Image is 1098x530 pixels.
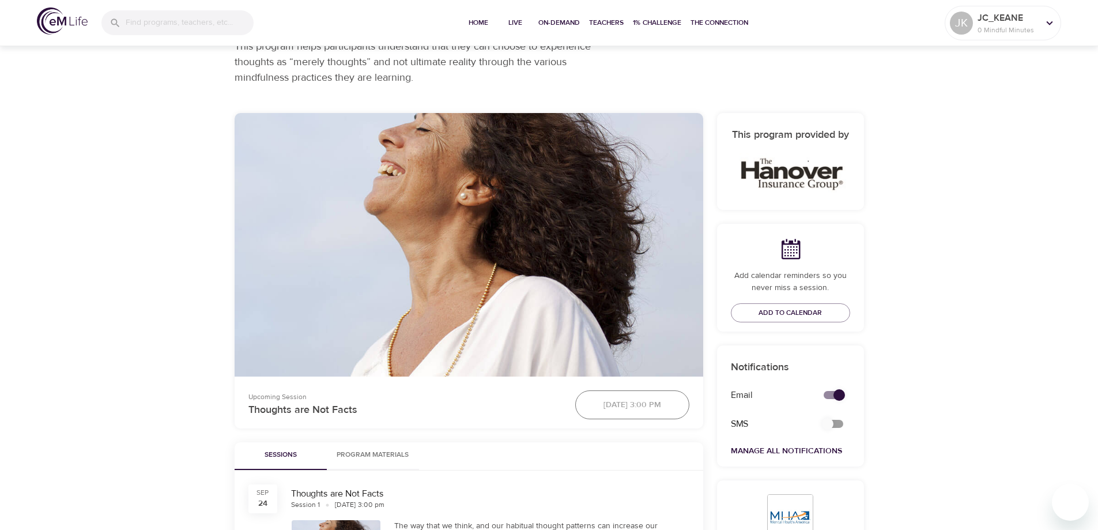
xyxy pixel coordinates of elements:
a: Manage All Notifications [731,446,842,456]
p: Thoughts are Not Facts [248,402,561,418]
div: Email [724,382,810,409]
div: Sep [256,488,269,498]
p: 0 Mindful Minutes [978,25,1039,35]
div: JK [950,12,973,35]
span: Live [501,17,529,29]
span: Program Materials [334,449,412,461]
span: Add to Calendar [759,307,822,319]
span: Home [465,17,492,29]
span: 1% Challenge [633,17,681,29]
div: [DATE] 3:00 pm [335,500,384,510]
div: SMS [724,411,810,438]
div: Session 1 [291,500,320,510]
span: On-Demand [538,17,580,29]
iframe: Button to launch messaging window [1052,484,1089,521]
h6: This program provided by [731,127,850,144]
img: logo [37,7,88,35]
span: Teachers [589,17,624,29]
div: 24 [258,498,267,509]
div: Thoughts are Not Facts [291,487,689,501]
p: Add calendar reminders so you never miss a session. [731,270,850,294]
span: The Connection [691,17,748,29]
p: JC_KEANE [978,11,1039,25]
input: Find programs, teachers, etc... [126,10,254,35]
span: Sessions [242,449,320,461]
button: Add to Calendar [731,303,850,322]
p: Notifications [731,359,850,375]
img: HIG_wordmrk_k.jpg [731,153,850,193]
p: Upcoming Session [248,392,561,402]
